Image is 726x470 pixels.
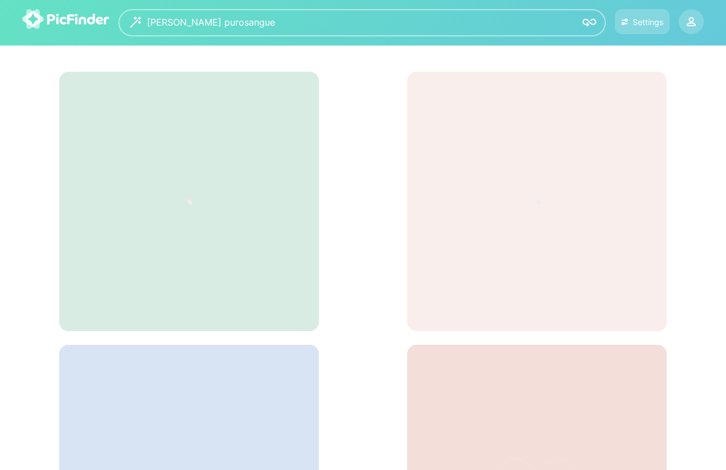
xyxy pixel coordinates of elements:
img: wizard.svg [130,17,141,28]
div: Settings [633,17,663,27]
img: logo-picfinder-white-transparent.svg [22,9,109,29]
button: Settings [615,9,670,34]
img: icon-settings.svg [621,17,629,27]
img: icon-search.svg [583,16,596,30]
